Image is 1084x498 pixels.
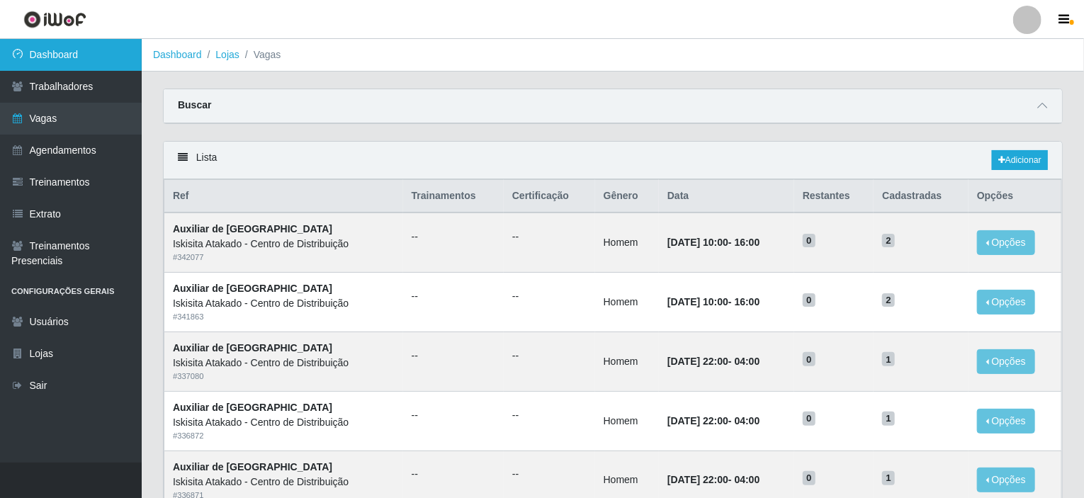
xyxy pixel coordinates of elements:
time: 16:00 [735,296,760,307]
time: 16:00 [735,237,760,248]
span: 2 [882,293,895,307]
div: Lista [164,142,1062,179]
button: Opções [977,290,1035,315]
ul: -- [412,408,495,423]
div: Iskisita Atakado - Centro de Distribuição [173,356,395,370]
strong: - [667,415,760,426]
ul: -- [412,467,495,482]
div: # 336872 [173,430,395,442]
th: Ref [164,180,403,213]
div: Iskisita Atakado - Centro de Distribuição [173,296,395,311]
time: [DATE] 22:00 [667,415,728,426]
span: 2 [882,234,895,248]
span: 0 [803,471,815,485]
th: Cadastradas [874,180,969,213]
time: [DATE] 10:00 [667,296,728,307]
ul: -- [512,230,587,244]
span: 0 [803,412,815,426]
time: [DATE] 22:00 [667,356,728,367]
span: 0 [803,352,815,366]
strong: - [667,474,760,485]
ul: -- [412,289,495,304]
th: Restantes [794,180,874,213]
strong: Auxiliar de [GEOGRAPHIC_DATA] [173,283,332,294]
div: # 337080 [173,370,395,383]
ul: -- [412,349,495,363]
button: Opções [977,230,1035,255]
button: Opções [977,409,1035,434]
time: 04:00 [735,474,760,485]
span: 0 [803,234,815,248]
th: Trainamentos [403,180,504,213]
div: # 341863 [173,311,395,323]
td: Homem [595,332,659,391]
strong: Auxiliar de [GEOGRAPHIC_DATA] [173,223,332,234]
ul: -- [512,467,587,482]
strong: - [667,237,760,248]
time: 04:00 [735,356,760,367]
a: Adicionar [992,150,1048,170]
div: Iskisita Atakado - Centro de Distribuição [173,415,395,430]
li: Vagas [239,47,281,62]
strong: Auxiliar de [GEOGRAPHIC_DATA] [173,461,332,472]
strong: Auxiliar de [GEOGRAPHIC_DATA] [173,342,332,353]
time: [DATE] 10:00 [667,237,728,248]
div: Iskisita Atakado - Centro de Distribuição [173,237,395,251]
th: Data [659,180,794,213]
button: Opções [977,468,1035,492]
span: 1 [882,412,895,426]
strong: Buscar [178,99,211,111]
time: 04:00 [735,415,760,426]
ul: -- [412,230,495,244]
time: [DATE] 22:00 [667,474,728,485]
ul: -- [512,289,587,304]
span: 1 [882,471,895,485]
div: Iskisita Atakado - Centro de Distribuição [173,475,395,489]
div: # 342077 [173,251,395,264]
span: 0 [803,293,815,307]
span: 1 [882,352,895,366]
td: Homem [595,213,659,272]
a: Lojas [215,49,239,60]
button: Opções [977,349,1035,374]
ul: -- [512,349,587,363]
strong: Auxiliar de [GEOGRAPHIC_DATA] [173,402,332,413]
td: Homem [595,273,659,332]
th: Opções [969,180,1062,213]
a: Dashboard [153,49,202,60]
ul: -- [512,408,587,423]
th: Certificação [504,180,595,213]
strong: - [667,296,760,307]
th: Gênero [595,180,659,213]
nav: breadcrumb [142,39,1084,72]
td: Homem [595,391,659,451]
strong: - [667,356,760,367]
img: CoreUI Logo [23,11,86,28]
